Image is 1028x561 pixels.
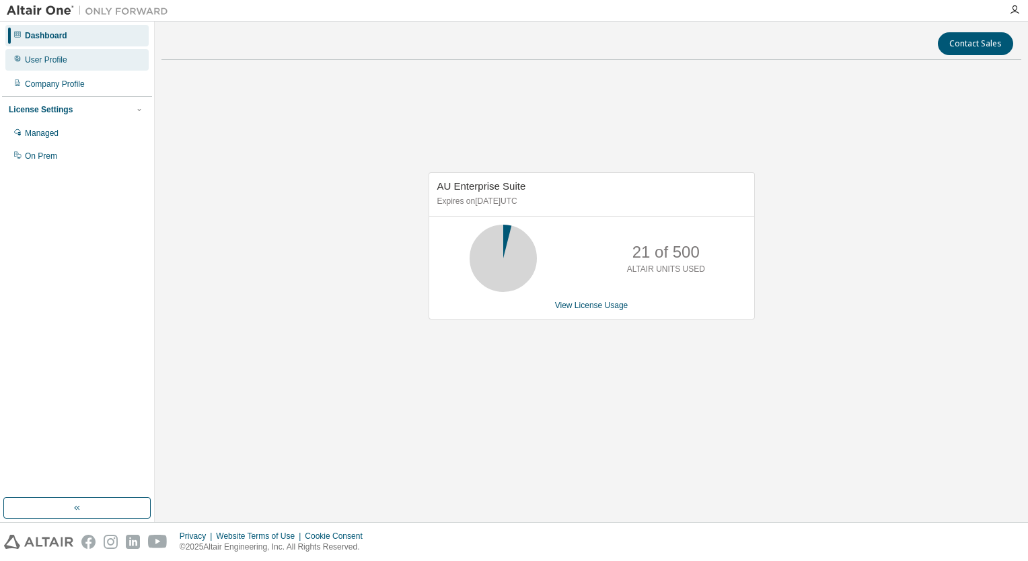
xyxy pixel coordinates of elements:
[555,301,628,310] a: View License Usage
[148,535,168,549] img: youtube.svg
[25,79,85,89] div: Company Profile
[25,128,59,139] div: Managed
[104,535,118,549] img: instagram.svg
[9,104,73,115] div: License Settings
[25,30,67,41] div: Dashboard
[632,241,700,264] p: 21 of 500
[180,531,216,541] div: Privacy
[25,54,67,65] div: User Profile
[25,151,57,161] div: On Prem
[126,535,140,549] img: linkedin.svg
[4,535,73,549] img: altair_logo.svg
[938,32,1013,55] button: Contact Sales
[437,180,526,192] span: AU Enterprise Suite
[305,531,370,541] div: Cookie Consent
[216,531,305,541] div: Website Terms of Use
[180,541,371,553] p: © 2025 Altair Engineering, Inc. All Rights Reserved.
[627,264,705,275] p: ALTAIR UNITS USED
[81,535,96,549] img: facebook.svg
[7,4,175,17] img: Altair One
[437,196,743,207] p: Expires on [DATE] UTC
